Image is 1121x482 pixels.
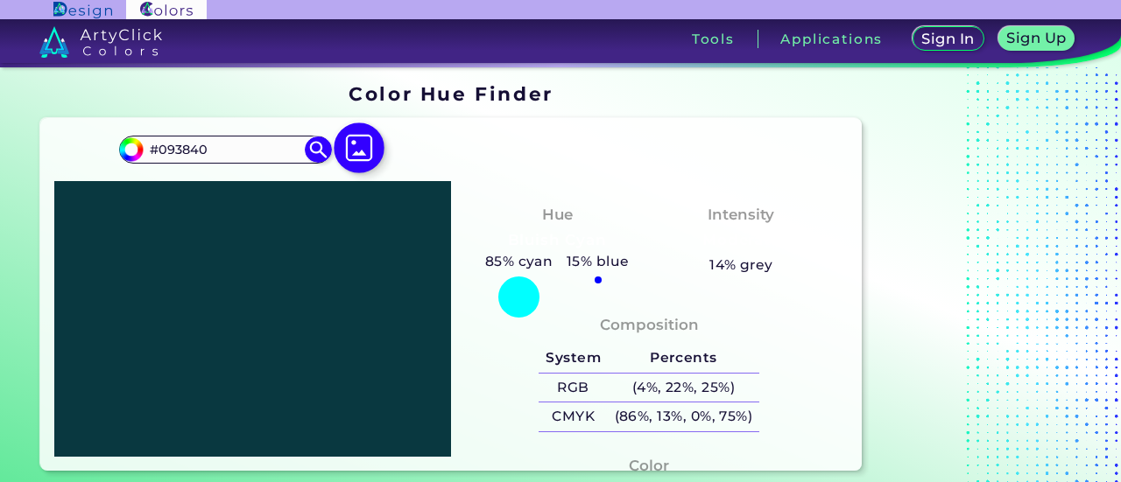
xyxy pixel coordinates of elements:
[539,402,607,431] h5: CMYK
[349,80,553,107] h1: Color Hue Finder
[39,26,163,58] img: logo_artyclick_colors_white.svg
[608,402,759,431] h5: (86%, 13%, 0%, 75%)
[600,312,699,338] h4: Composition
[500,230,614,251] h3: Bluish Cyan
[709,254,773,276] h5: 14% grey
[305,136,331,163] img: icon search
[334,123,384,174] img: icon picture
[144,137,307,161] input: type color..
[478,250,560,273] h5: 85% cyan
[629,453,669,479] h4: Color
[869,77,1088,478] iframe: Advertisement
[920,31,976,46] h5: Sign In
[1005,31,1068,45] h5: Sign Up
[608,374,759,402] h5: (4%, 22%, 25%)
[695,230,788,251] h3: Moderate
[997,26,1076,52] a: Sign Up
[608,344,759,373] h5: Percents
[911,26,985,52] a: Sign In
[53,2,112,18] img: ArtyClick Design logo
[542,202,573,227] h4: Hue
[692,32,735,45] h3: Tools
[560,250,636,273] h5: 15% blue
[780,32,883,45] h3: Applications
[539,374,607,402] h5: RGB
[708,202,774,227] h4: Intensity
[539,344,607,373] h5: System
